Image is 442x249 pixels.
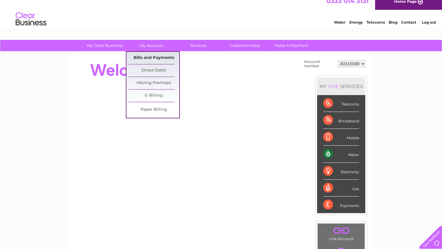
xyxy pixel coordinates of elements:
[389,26,397,31] a: Blog
[323,197,359,213] div: Payments
[266,40,317,51] a: Make A Payment
[79,40,130,51] a: My Clear Business
[422,26,436,31] a: Log out
[319,225,363,236] a: .
[366,26,385,31] a: Telecoms
[219,40,270,51] a: Customer Help
[323,146,359,163] div: Water
[303,58,336,70] td: Account number
[323,95,359,112] div: Telecoms
[129,64,179,77] a: Direct Debit
[129,104,179,116] a: Paper Billing
[323,180,359,197] div: Gas
[173,40,223,51] a: Services
[323,112,359,129] div: Broadband
[317,78,365,95] div: MY SERVICES
[326,3,369,11] a: 0333 014 3131
[317,223,365,243] td: Link Account
[401,26,416,31] a: Contact
[129,52,179,64] a: Bills and Payments
[327,83,340,89] div: LIVE
[349,26,363,31] a: Energy
[15,16,47,35] img: logo.png
[323,163,359,180] div: Electricity
[323,129,359,146] div: Mobile
[129,77,179,89] a: Moving Premises
[126,40,177,51] a: My Account
[76,3,366,30] div: Clear Business is a trading name of Verastar Limited (registered in [GEOGRAPHIC_DATA] No. 3667643...
[129,90,179,102] a: E-Billing
[334,26,346,31] a: Water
